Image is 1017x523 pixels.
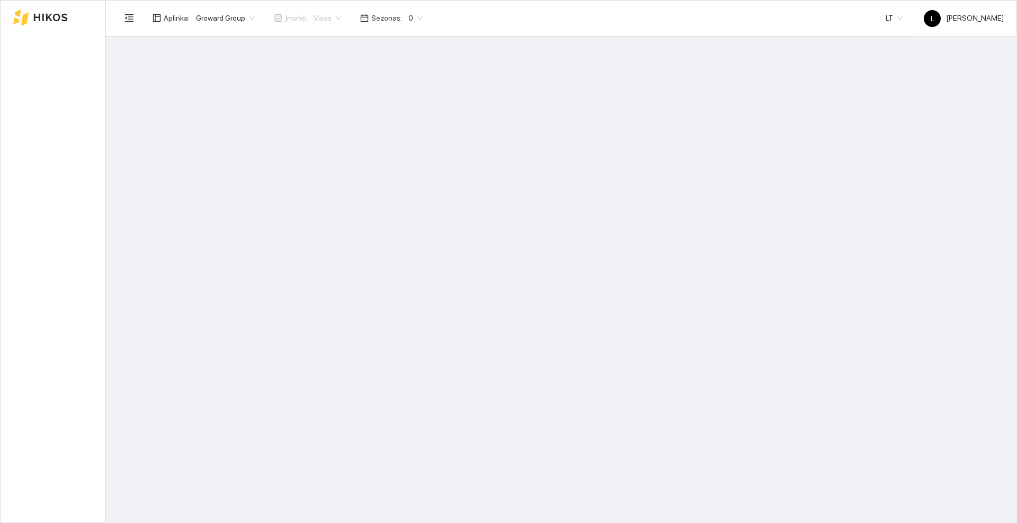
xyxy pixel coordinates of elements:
[124,13,134,23] span: menu-fold
[285,12,307,24] span: Įmonė :
[164,12,190,24] span: Aplinka :
[196,10,255,26] span: Groward Group
[360,14,369,22] span: calendar
[153,14,161,22] span: layout
[314,10,341,26] span: Visos
[924,14,1004,22] span: [PERSON_NAME]
[931,10,934,27] span: L
[274,14,282,22] span: shop
[408,10,423,26] span: 0
[886,10,903,26] span: LT
[371,12,402,24] span: Sezonas :
[119,7,140,29] button: menu-fold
